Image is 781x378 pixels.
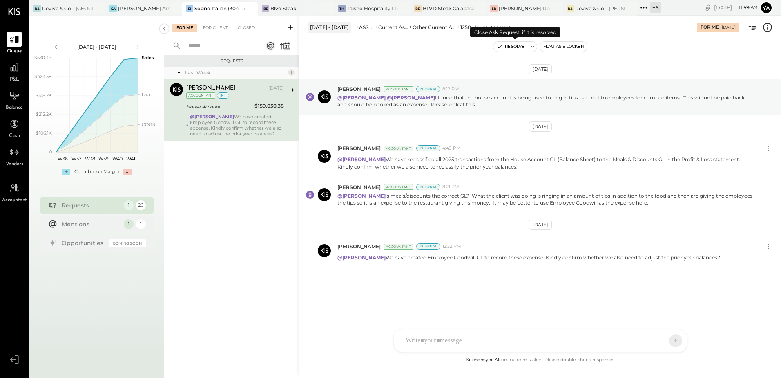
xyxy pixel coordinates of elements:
span: Accountant [2,197,27,204]
div: Other Current Assets [413,24,456,31]
strong: @[PERSON_NAME] [337,254,386,261]
div: Closed [234,24,259,32]
div: + 5 [650,2,661,13]
div: For Me [701,24,719,31]
div: TH [338,5,346,12]
div: [DATE] [529,122,552,132]
div: Internal [416,243,440,250]
div: + [62,169,70,175]
div: [DATE] [268,85,284,92]
text: $106.1K [36,130,52,136]
div: Contribution Margin [74,169,119,175]
div: 1 [124,219,134,229]
text: W39 [98,156,109,162]
text: 0 [49,149,52,155]
strong: @[PERSON_NAME] [337,94,386,101]
div: ASSETS [359,24,374,31]
div: Revive & Co - [GEOGRAPHIC_DATA] [42,5,93,12]
button: Flag as Blocker [540,42,587,52]
div: For Me [172,24,197,32]
a: Vendors [0,144,28,168]
div: R& [567,5,574,12]
div: 1 [124,200,134,210]
div: Requests [168,58,295,64]
a: P&L [0,60,28,83]
a: Cash [0,116,28,140]
div: [PERSON_NAME] Restaurant & Deli [499,5,550,12]
a: Accountant [0,180,28,204]
span: 4:49 PM [442,145,461,152]
div: Accountant [384,86,413,92]
span: [PERSON_NAME] [337,184,381,191]
div: [DATE] [529,64,552,74]
div: Sogno Italian (304 Restaurant) [194,5,245,12]
strong: @[PERSON_NAME] [190,114,234,119]
text: Labor [142,92,154,97]
div: - [123,169,132,175]
div: 1 [288,69,295,76]
div: SR [490,5,498,12]
text: W37 [71,156,81,162]
div: Coming Soon [109,239,146,247]
div: [DATE] - [DATE] [308,22,351,32]
div: BS [262,5,269,12]
div: Accountant [384,146,413,151]
div: [DATE] [529,220,552,230]
div: SI [186,5,193,12]
text: $530.4K [34,55,52,61]
span: 12:32 PM [442,243,461,250]
button: Ya [760,1,773,14]
span: [PERSON_NAME] [337,243,381,250]
span: P&L [10,76,19,83]
div: Taisho Hospitality LLC [347,5,398,12]
p: We have reclassified all 2025 transactions from the House Account GL (Balance Sheet) to the Meals... [337,156,753,170]
div: Last Week [185,69,286,76]
div: 1250 House Account [460,24,511,31]
div: Opportunities [62,239,105,247]
div: [DATE] [714,4,758,11]
div: Internal [416,145,440,151]
div: 1 [136,219,146,229]
button: Resolve [493,42,528,52]
span: Queue [7,48,22,55]
div: [PERSON_NAME] [186,84,236,92]
div: BS [414,5,422,12]
p: is meals/discounts the correct GL? What the client was doing is ringing in an amount of tips in a... [337,192,753,206]
span: 8:12 PM [442,86,459,92]
div: House Account [186,103,252,111]
div: For Client [199,24,232,32]
text: W38 [85,156,95,162]
text: $424.3K [34,74,52,79]
div: Accountant [384,244,413,250]
text: $318.2K [36,92,52,98]
strong: @[PERSON_NAME] [337,193,386,199]
span: 8:21 PM [442,184,459,190]
div: Mentions [62,220,120,228]
div: GA [109,5,117,12]
p: We have created Employee Goodwill GL to record these expense. Kindly confirm whether we also need... [337,254,720,261]
div: [PERSON_NAME] Arso [118,5,169,12]
div: int [217,92,229,99]
div: Revive & Co - [PERSON_NAME] [575,5,626,12]
div: [DATE] - [DATE] [62,43,132,50]
div: Current Assets [378,24,408,31]
div: R& [33,5,41,12]
span: Cash [9,133,20,140]
text: COGS [142,122,155,127]
div: Internal [416,86,440,92]
div: Blvd Steak [270,5,296,12]
div: BLVD Steak Calabasas [423,5,474,12]
div: 26 [136,200,146,210]
text: W41 [126,156,135,162]
span: Vendors [6,161,23,168]
text: W36 [58,156,68,162]
strong: @[PERSON_NAME] [387,94,435,101]
span: Balance [6,104,23,112]
div: Close Ask Request, if it is resolved [470,27,560,37]
div: [DATE] [722,25,736,30]
span: [PERSON_NAME] [337,85,381,92]
a: Balance [0,88,28,112]
div: We have created Employee Goodwill GL to record these expense. Kindly confirm whether we also need... [190,114,284,137]
span: [PERSON_NAME] [337,145,381,152]
div: Accountant [384,184,413,190]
